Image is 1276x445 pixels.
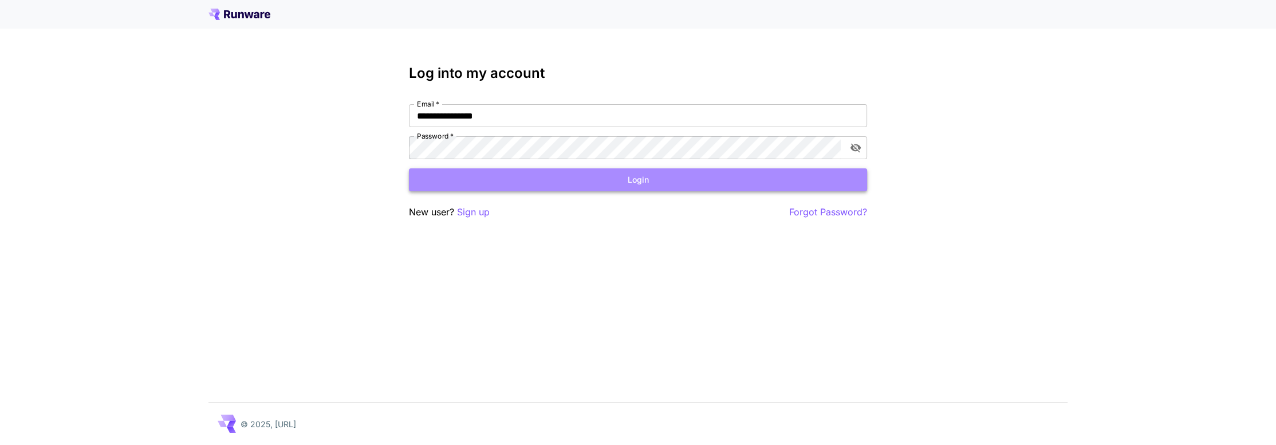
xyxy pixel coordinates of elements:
[409,65,867,81] h3: Log into my account
[457,205,490,219] button: Sign up
[417,99,439,109] label: Email
[789,205,867,219] button: Forgot Password?
[417,131,454,141] label: Password
[409,168,867,192] button: Login
[241,418,296,430] p: © 2025, [URL]
[845,137,866,158] button: toggle password visibility
[409,205,490,219] p: New user?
